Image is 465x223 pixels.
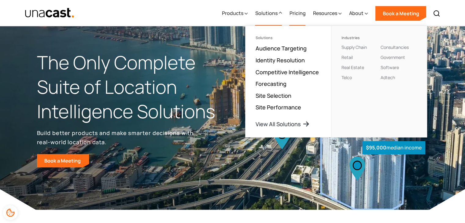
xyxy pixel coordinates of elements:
[375,6,426,21] a: Book a Meeting
[255,9,277,17] div: Solutions
[222,9,243,17] div: Products
[255,104,301,111] a: Site Performance
[341,75,352,80] a: Telco
[380,54,405,60] a: Government
[255,68,319,76] a: Competitive Intelligence
[255,57,304,64] a: Identity Resolution
[380,44,408,50] a: Consultancies
[25,8,75,18] a: home
[366,144,386,151] strong: $95,000
[380,75,395,80] a: Adtech
[25,8,75,18] img: Unacast text logo
[313,9,337,17] div: Resources
[255,45,306,52] a: Audience Targeting
[362,141,425,154] div: median income
[380,64,399,70] a: Software
[37,50,233,123] h1: The Only Complete Suite of Location Intelligence Solutions
[433,10,440,17] img: Search icon
[341,64,364,70] a: Real Estate
[313,1,341,26] div: Resources
[37,128,196,147] p: Build better products and make smarter decisions with real-world location data.
[341,44,367,50] a: Supply Chain
[341,54,352,60] a: Retail
[255,1,282,26] div: Solutions
[349,9,363,17] div: About
[255,80,286,87] a: Forecasting
[37,154,89,167] a: Book a Meeting
[3,205,18,220] div: Cookie Preferences
[255,92,291,99] a: Site Selection
[255,36,321,40] div: Solutions
[222,1,248,26] div: Products
[255,120,310,128] a: View All Solutions
[341,36,378,40] div: Industries
[245,26,427,137] nav: Solutions
[289,1,305,26] a: Pricing
[349,1,368,26] div: About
